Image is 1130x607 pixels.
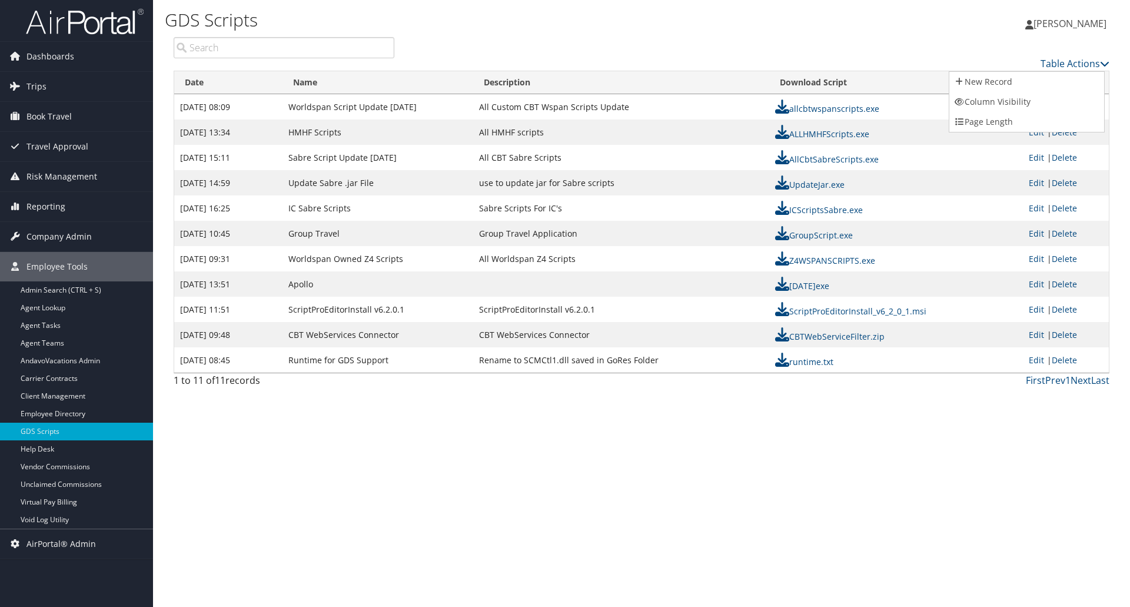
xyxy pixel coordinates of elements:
a: Page Length [949,112,1104,132]
a: Column Visibility [949,92,1104,112]
span: Travel Approval [26,132,88,161]
img: airportal-logo.png [26,8,144,35]
span: Company Admin [26,222,92,251]
span: Dashboards [26,42,74,71]
span: Risk Management [26,162,97,191]
a: New Record [949,72,1104,92]
span: Book Travel [26,102,72,131]
span: AirPortal® Admin [26,529,96,559]
span: Reporting [26,192,65,221]
span: Trips [26,72,46,101]
span: Employee Tools [26,252,88,281]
